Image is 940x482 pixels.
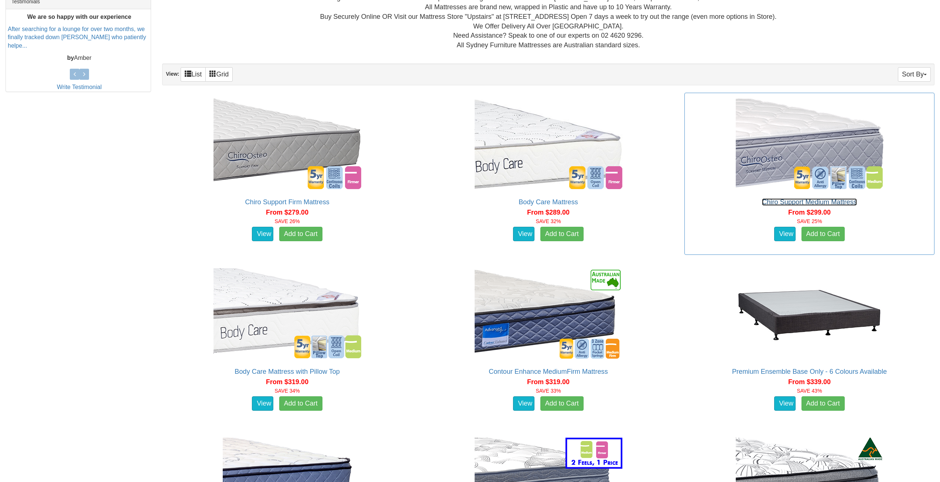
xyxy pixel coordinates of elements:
span: From $299.00 [788,209,831,216]
a: Add to Cart [801,227,845,242]
a: Add to Cart [801,396,845,411]
span: From $289.00 [527,209,570,216]
a: Grid [205,67,233,82]
font: SAVE 26% [275,218,300,224]
a: Add to Cart [540,227,584,242]
b: We are so happy with our experience [27,14,131,20]
a: View [774,396,796,411]
span: From $339.00 [788,378,831,386]
a: View [774,227,796,242]
a: Add to Cart [279,396,322,411]
strong: View: [166,71,179,77]
a: List [181,67,206,82]
span: From $319.00 [266,378,308,386]
p: Amber [8,54,151,62]
button: Sort By [898,67,931,82]
a: After searching for a lounge for over two months, we finally tracked down [PERSON_NAME] who patie... [8,25,146,49]
a: View [513,396,534,411]
img: Body Care Mattress [473,97,624,191]
font: SAVE 43% [797,388,822,394]
a: View [252,227,273,242]
a: Chiro Support Medium Mattress [762,198,857,206]
font: SAVE 34% [275,388,300,394]
img: Chiro Support Firm Mattress [212,97,363,191]
a: Body Care Mattress [519,198,578,206]
img: Premium Ensemble Base Only - 6 Colours Available [734,266,885,360]
font: SAVE 32% [536,218,561,224]
a: Write Testimonial [57,84,102,90]
font: SAVE 33% [536,388,561,394]
span: From $319.00 [527,378,570,386]
b: by [67,55,74,61]
img: Chiro Support Medium Mattress [734,97,885,191]
a: View [252,396,273,411]
font: SAVE 25% [797,218,822,224]
a: Add to Cart [540,396,584,411]
span: From $279.00 [266,209,308,216]
a: Chiro Support Firm Mattress [245,198,329,206]
a: View [513,227,534,242]
a: Add to Cart [279,227,322,242]
a: Contour Enhance MediumFirm Mattress [489,368,608,375]
a: Body Care Mattress with Pillow Top [235,368,340,375]
img: Contour Enhance MediumFirm Mattress [473,266,624,360]
img: Body Care Mattress with Pillow Top [212,266,363,360]
a: Premium Ensemble Base Only - 6 Colours Available [732,368,887,375]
